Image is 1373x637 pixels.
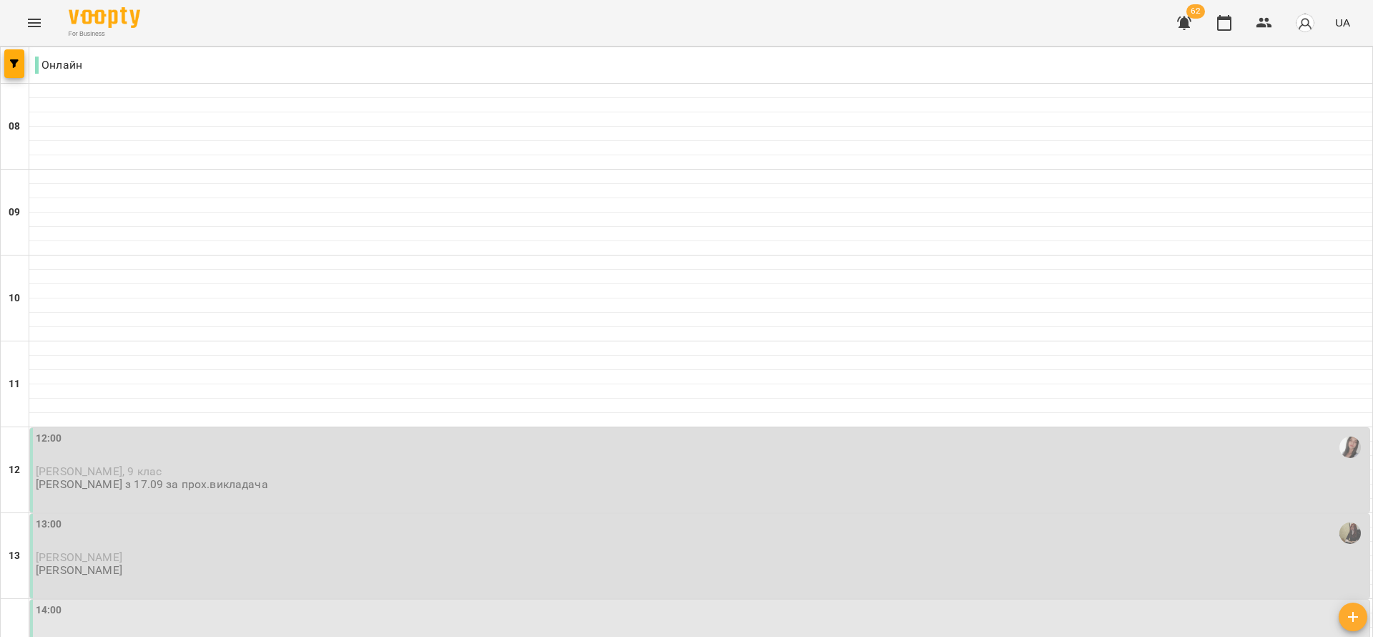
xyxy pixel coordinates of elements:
[36,465,162,478] span: [PERSON_NAME], 9 клас
[17,6,51,40] button: Menu
[9,462,20,478] h6: 12
[69,29,140,39] span: For Business
[1295,13,1315,33] img: avatar_s.png
[36,550,122,564] span: [PERSON_NAME]
[35,57,82,74] p: Онлайн
[36,517,62,533] label: 13:00
[36,603,62,618] label: 14:00
[1186,4,1205,19] span: 62
[1339,522,1361,544] img: Шаповалова Тетяна Андріївна
[1339,603,1367,631] button: Створити урок
[9,291,20,306] h6: 10
[1339,437,1361,458] img: Рараговська Антоніна Леонівна
[1335,15,1350,30] span: UA
[9,205,20,220] h6: 09
[69,7,140,28] img: Voopty Logo
[9,548,20,564] h6: 13
[1329,9,1356,36] button: UA
[9,119,20,135] h6: 08
[36,478,268,490] p: [PERSON_NAME] з 17.09 за прох.викладача
[36,431,62,447] label: 12:00
[36,564,122,576] p: [PERSON_NAME]
[9,376,20,392] h6: 11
